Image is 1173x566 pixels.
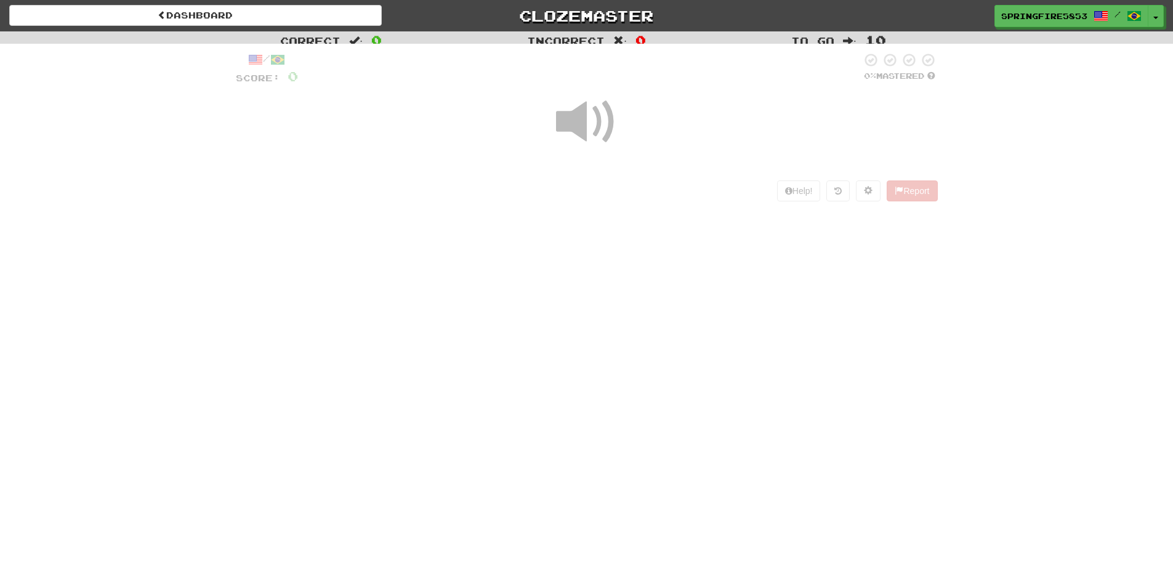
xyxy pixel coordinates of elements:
[887,180,937,201] button: Report
[865,33,886,47] span: 10
[861,71,938,82] div: Mastered
[1115,10,1121,18] span: /
[349,36,363,46] span: :
[527,34,605,47] span: Incorrect
[864,71,876,81] span: 0 %
[280,34,341,47] span: Correct
[994,5,1148,27] a: SpringFire5853 /
[826,180,850,201] button: Round history (alt+y)
[1001,10,1087,22] span: SpringFire5853
[843,36,857,46] span: :
[777,180,821,201] button: Help!
[9,5,382,26] a: Dashboard
[613,36,627,46] span: :
[371,33,382,47] span: 0
[791,34,834,47] span: To go
[288,68,298,84] span: 0
[236,52,298,68] div: /
[400,5,773,26] a: Clozemaster
[236,73,280,83] span: Score:
[635,33,646,47] span: 0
